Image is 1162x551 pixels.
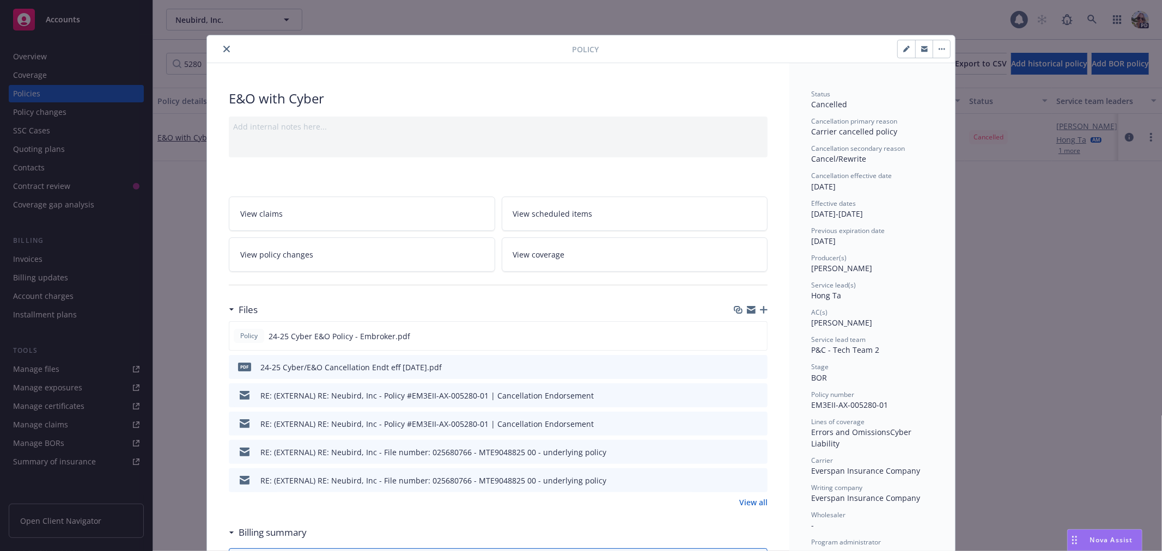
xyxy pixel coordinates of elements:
[811,199,856,208] span: Effective dates
[513,208,593,219] span: View scheduled items
[239,303,258,317] h3: Files
[513,249,565,260] span: View coverage
[811,154,866,164] span: Cancel/Rewrite
[502,197,768,231] a: View scheduled items
[811,493,920,503] span: Everspan Insurance Company
[229,197,495,231] a: View claims
[811,290,841,301] span: Hong Ta
[811,335,866,344] span: Service lead team
[811,400,888,410] span: EM3EII-AX-005280-01
[260,475,606,486] div: RE: (EXTERNAL) RE: Neubird, Inc - File number: 025680766 - MTE9048825 00 - underlying policy
[811,199,933,219] div: [DATE] - [DATE]
[811,99,847,109] span: Cancelled
[811,520,814,530] span: -
[811,308,828,317] span: AC(s)
[811,362,829,371] span: Stage
[811,236,836,246] span: [DATE]
[811,280,856,290] span: Service lead(s)
[811,417,865,426] span: Lines of coverage
[502,237,768,272] a: View coverage
[811,144,905,153] span: Cancellation secondary reason
[753,418,763,430] button: preview file
[220,42,233,56] button: close
[736,446,745,458] button: download file
[811,181,836,192] span: [DATE]
[811,126,897,137] span: Carrier cancelled policy
[811,317,872,328] span: [PERSON_NAME]
[811,171,892,180] span: Cancellation effective date
[260,446,606,458] div: RE: (EXTERNAL) RE: Neubird, Inc - File number: 025680766 - MTE9048825 00 - underlying policy
[260,390,594,401] div: RE: (EXTERNAL) RE: Neubird, Inc - Policy #EM3EII-AX-005280-01 | Cancellation Endorsement
[238,331,260,341] span: Policy
[229,237,495,272] a: View policy changes
[811,510,845,519] span: Wholesaler
[811,537,881,547] span: Program administrator
[572,44,599,55] span: Policy
[735,330,744,342] button: download file
[229,525,307,540] div: Billing summary
[260,418,594,430] div: RE: (EXTERNAL) RE: Neubird, Inc - Policy #EM3EII-AX-005280-01 | Cancellation Endorsement
[260,362,442,373] div: 24-25 Cyber/E&O Cancellation Endt eff [DATE].pdf
[811,117,897,126] span: Cancellation primary reason
[736,475,745,486] button: download file
[238,363,251,371] span: pdf
[1068,530,1081,550] div: Drag to move
[811,372,827,383] span: BOR
[753,362,763,373] button: preview file
[811,427,914,449] span: Cyber Liability
[753,475,763,486] button: preview file
[811,483,862,492] span: Writing company
[811,263,872,273] span: [PERSON_NAME]
[233,121,763,132] div: Add internal notes here...
[239,525,307,540] h3: Billing summary
[269,330,410,342] span: 24-25 Cyber E&O Policy - Embroker.pdf
[736,418,745,430] button: download file
[240,249,313,260] span: View policy changes
[811,390,854,399] span: Policy number
[739,497,768,508] a: View all
[229,89,768,108] div: E&O with Cyber
[229,303,258,317] div: Files
[736,390,745,401] button: download file
[1090,535,1133,544] span: Nova Assist
[753,330,763,342] button: preview file
[811,226,885,235] span: Previous expiration date
[811,89,830,99] span: Status
[811,345,879,355] span: P&C - Tech Team 2
[811,253,847,262] span: Producer(s)
[811,456,833,465] span: Carrier
[240,208,283,219] span: View claims
[811,427,890,437] span: Errors and Omissions
[753,446,763,458] button: preview file
[753,390,763,401] button: preview file
[1067,529,1142,551] button: Nova Assist
[736,362,745,373] button: download file
[811,466,920,476] span: Everspan Insurance Company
